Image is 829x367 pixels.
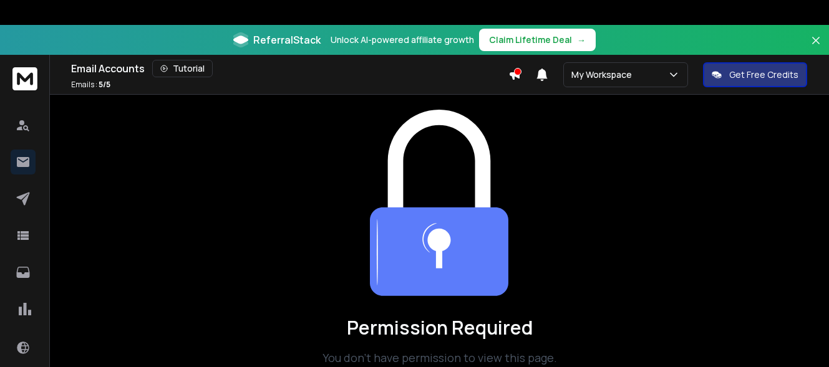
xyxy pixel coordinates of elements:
span: → [577,34,586,46]
p: Emails : [71,80,110,90]
p: My Workspace [571,69,637,81]
div: Email Accounts [71,60,508,77]
button: Get Free Credits [703,62,807,87]
button: Close banner [808,32,824,62]
p: Unlock AI-powered affiliate growth [331,34,474,46]
button: Claim Lifetime Deal→ [479,29,596,51]
span: 5 / 5 [99,79,110,90]
button: Tutorial [152,60,213,77]
img: Team collaboration [370,110,508,297]
span: ReferralStack [253,32,321,47]
p: Get Free Credits [729,69,798,81]
h1: Permission Required [300,317,579,339]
